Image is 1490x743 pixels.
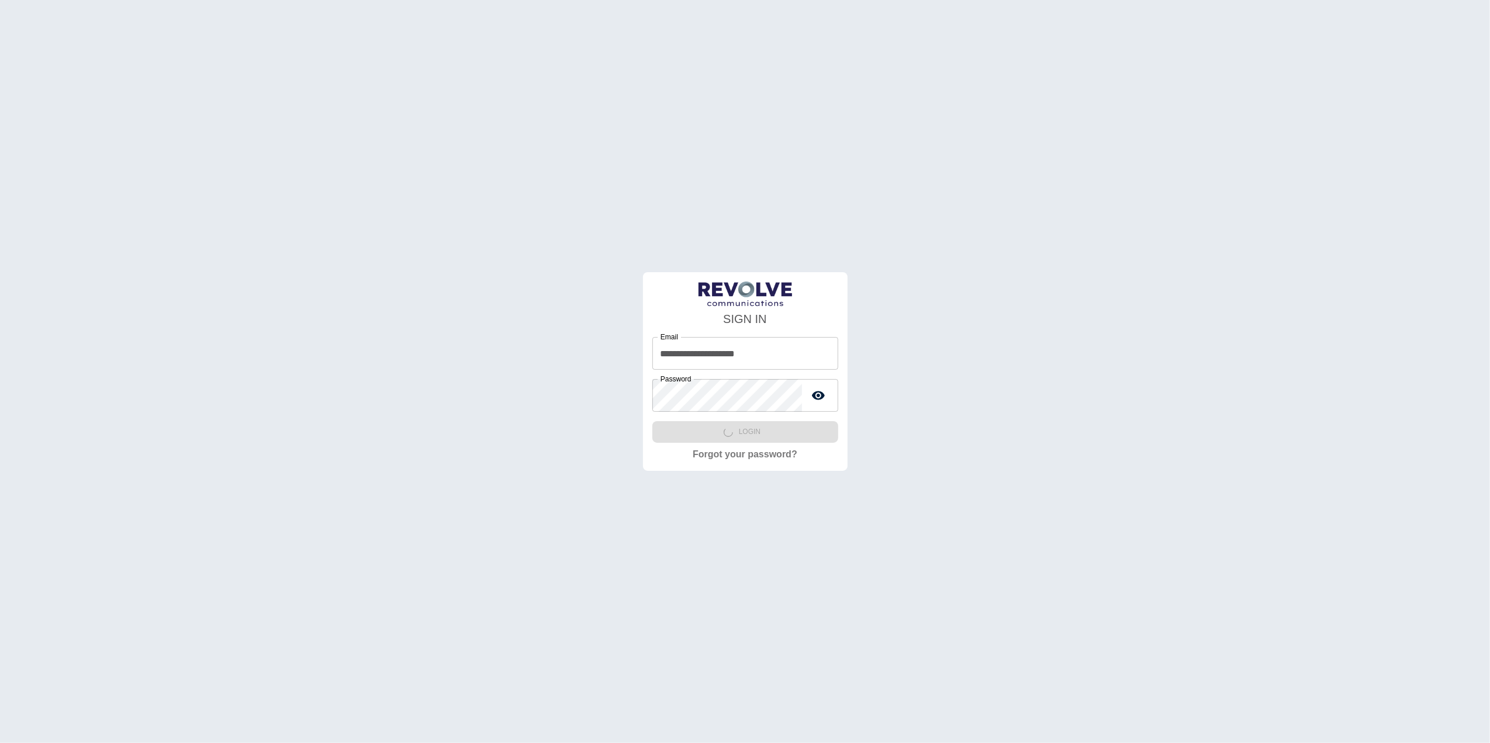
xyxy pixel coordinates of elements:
[652,310,838,328] h4: SIGN IN
[661,332,678,342] label: Email
[699,282,792,307] img: LogoText
[693,447,797,461] a: Forgot your password?
[661,374,692,384] label: Password
[807,384,830,407] button: toggle password visibility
